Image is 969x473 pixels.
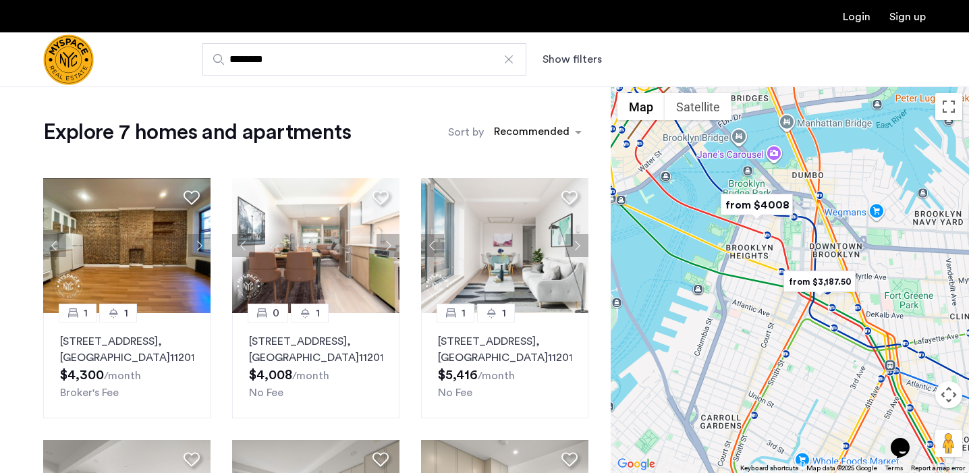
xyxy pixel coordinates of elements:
[84,305,88,321] span: 1
[935,430,962,457] button: Drag Pegman onto the map to open Street View
[448,124,484,140] label: Sort by
[935,93,962,120] button: Toggle fullscreen view
[740,464,798,473] button: Keyboard shortcuts
[806,465,877,472] span: Map data ©2025 Google
[778,267,861,297] div: from $3,187.50
[421,313,588,418] a: 11[STREET_ADDRESS], [GEOGRAPHIC_DATA]11201No Fee
[843,11,870,22] a: Login
[43,178,211,313] img: 4a86f311-bc8a-42bc-8534-e0ec6dcd7a68_638854163647215298.jpeg
[249,387,283,398] span: No Fee
[43,119,351,146] h1: Explore 7 homes and apartments
[885,419,929,460] iframe: chat widget
[60,387,119,398] span: Broker's Fee
[249,368,292,382] span: $4,008
[232,178,399,313] img: 8515455b-be52-4141-8a40-4c35d33cf98b_638818012150916166.jpeg
[43,234,66,257] button: Previous apartment
[614,455,659,473] img: Google
[43,313,211,418] a: 11[STREET_ADDRESS], [GEOGRAPHIC_DATA]11201Broker's Fee
[935,381,962,408] button: Map camera controls
[487,120,588,144] ng-select: sort-apartment
[478,370,515,381] sub: /month
[543,51,602,67] button: Show or hide filters
[316,305,320,321] span: 1
[232,313,399,418] a: 01[STREET_ADDRESS], [GEOGRAPHIC_DATA]11201No Fee
[665,93,731,120] button: Show satellite imagery
[421,178,588,313] img: 8515455b-be52-4141-8a40-4c35d33cf98b_638818012091685323.jpeg
[911,464,965,473] a: Report a map error
[188,234,211,257] button: Next apartment
[889,11,926,22] a: Registration
[377,234,399,257] button: Next apartment
[617,93,665,120] button: Show street map
[715,190,798,220] div: from $4008
[202,43,526,76] input: Apartment Search
[502,305,506,321] span: 1
[232,234,255,257] button: Previous apartment
[438,368,478,382] span: $5,416
[438,387,472,398] span: No Fee
[249,333,383,366] p: [STREET_ADDRESS] 11201
[60,333,194,366] p: [STREET_ADDRESS] 11201
[124,305,128,321] span: 1
[438,333,572,366] p: [STREET_ADDRESS] 11201
[273,305,279,321] span: 0
[421,234,444,257] button: Previous apartment
[60,368,104,382] span: $4,300
[104,370,141,381] sub: /month
[462,305,466,321] span: 1
[614,455,659,473] a: Open this area in Google Maps (opens a new window)
[492,123,570,143] div: Recommended
[885,464,903,473] a: Terms (opens in new tab)
[43,34,94,85] a: Cazamio Logo
[565,234,588,257] button: Next apartment
[292,370,329,381] sub: /month
[43,34,94,85] img: logo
